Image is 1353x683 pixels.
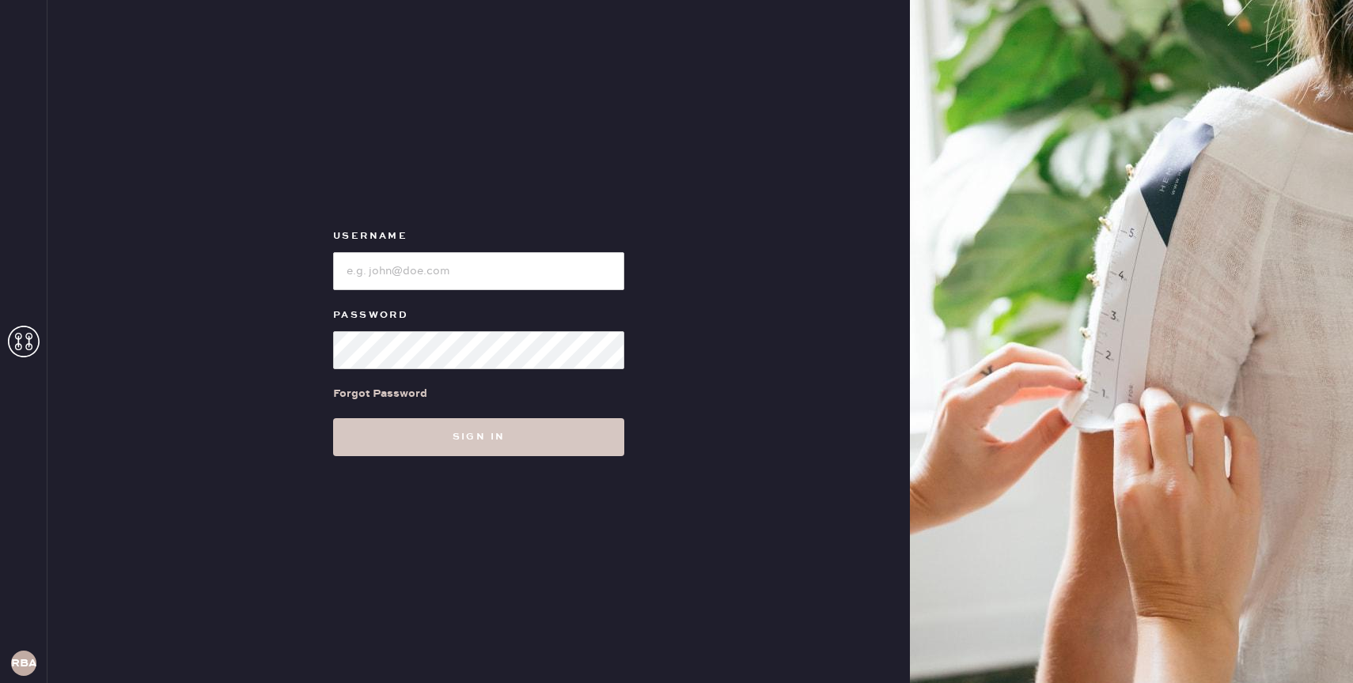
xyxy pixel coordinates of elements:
label: Password [333,306,624,325]
button: Sign in [333,418,624,456]
div: Forgot Password [333,385,427,402]
label: Username [333,227,624,246]
h3: RBA [11,658,36,669]
a: Forgot Password [333,369,427,418]
input: e.g. john@doe.com [333,252,624,290]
